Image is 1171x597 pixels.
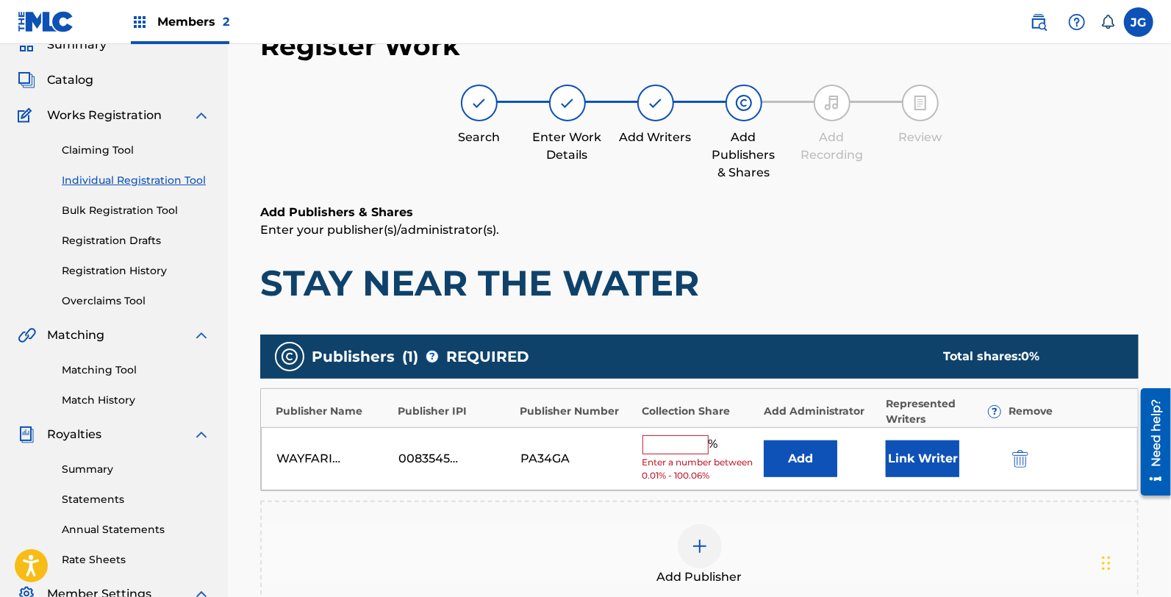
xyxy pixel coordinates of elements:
[707,129,781,182] div: Add Publishers & Shares
[642,456,757,482] span: Enter a number between 0.01% - 100.06%
[642,404,756,419] div: Collection Share
[62,362,210,378] a: Matching Tool
[62,522,210,537] a: Annual Statements
[18,426,35,443] img: Royalties
[62,233,210,249] a: Registration Drafts
[619,129,692,146] div: Add Writers
[886,440,959,477] button: Link Writer
[1124,7,1153,37] div: User Menu
[18,107,37,124] img: Works Registration
[276,404,390,419] div: Publisher Name
[47,107,162,124] span: Works Registration
[18,11,74,32] img: MLC Logo
[443,129,516,146] div: Search
[62,552,210,568] a: Rate Sheets
[1100,15,1115,29] div: Notifications
[559,94,576,112] img: step indicator icon for Enter Work Details
[62,293,210,309] a: Overclaims Tool
[18,326,36,344] img: Matching
[62,492,210,507] a: Statements
[1012,450,1028,468] img: 12a2ab48e56ec057fbd8.svg
[1062,7,1092,37] div: Help
[657,568,742,586] span: Add Publisher
[887,396,1001,427] div: Represented Writers
[260,204,1139,221] h6: Add Publishers & Shares
[1130,382,1171,501] iframe: Resource Center
[18,36,35,54] img: Summary
[47,71,93,89] span: Catalog
[1097,526,1171,597] iframe: Chat Widget
[47,36,107,54] span: Summary
[131,13,148,31] img: Top Rightsholders
[62,173,210,188] a: Individual Registration Tool
[795,129,869,164] div: Add Recording
[764,440,837,477] button: Add
[18,36,107,54] a: SummarySummary
[260,261,1139,305] h1: STAY NEAR THE WATER
[1030,13,1048,31] img: search
[912,94,929,112] img: step indicator icon for Review
[62,393,210,408] a: Match History
[193,107,210,124] img: expand
[764,404,879,419] div: Add Administrator
[1102,541,1111,585] div: Drag
[260,29,460,62] h2: Register Work
[398,404,512,419] div: Publisher IPI
[18,71,93,89] a: CatalogCatalog
[193,326,210,344] img: expand
[47,326,104,344] span: Matching
[1024,7,1053,37] a: Public Search
[884,129,957,146] div: Review
[62,143,210,158] a: Claiming Tool
[62,263,210,279] a: Registration History
[470,94,488,112] img: step indicator icon for Search
[531,129,604,164] div: Enter Work Details
[446,346,529,368] span: REQUIRED
[62,203,210,218] a: Bulk Registration Tool
[647,94,665,112] img: step indicator icon for Add Writers
[223,15,229,29] span: 2
[281,348,298,365] img: publishers
[1021,349,1039,363] span: 0 %
[709,435,722,454] span: %
[47,426,101,443] span: Royalties
[260,221,1139,239] p: Enter your publisher(s)/administrator(s).
[823,94,841,112] img: step indicator icon for Add Recording
[18,71,35,89] img: Catalog
[312,346,395,368] span: Publishers
[426,351,438,362] span: ?
[520,404,634,419] div: Publisher Number
[157,13,229,30] span: Members
[943,348,1109,365] div: Total shares:
[193,426,210,443] img: expand
[735,94,753,112] img: step indicator icon for Add Publishers & Shares
[1009,404,1123,419] div: Remove
[691,537,709,555] img: add
[989,406,1000,418] span: ?
[402,346,418,368] span: ( 1 )
[1068,13,1086,31] img: help
[62,462,210,477] a: Summary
